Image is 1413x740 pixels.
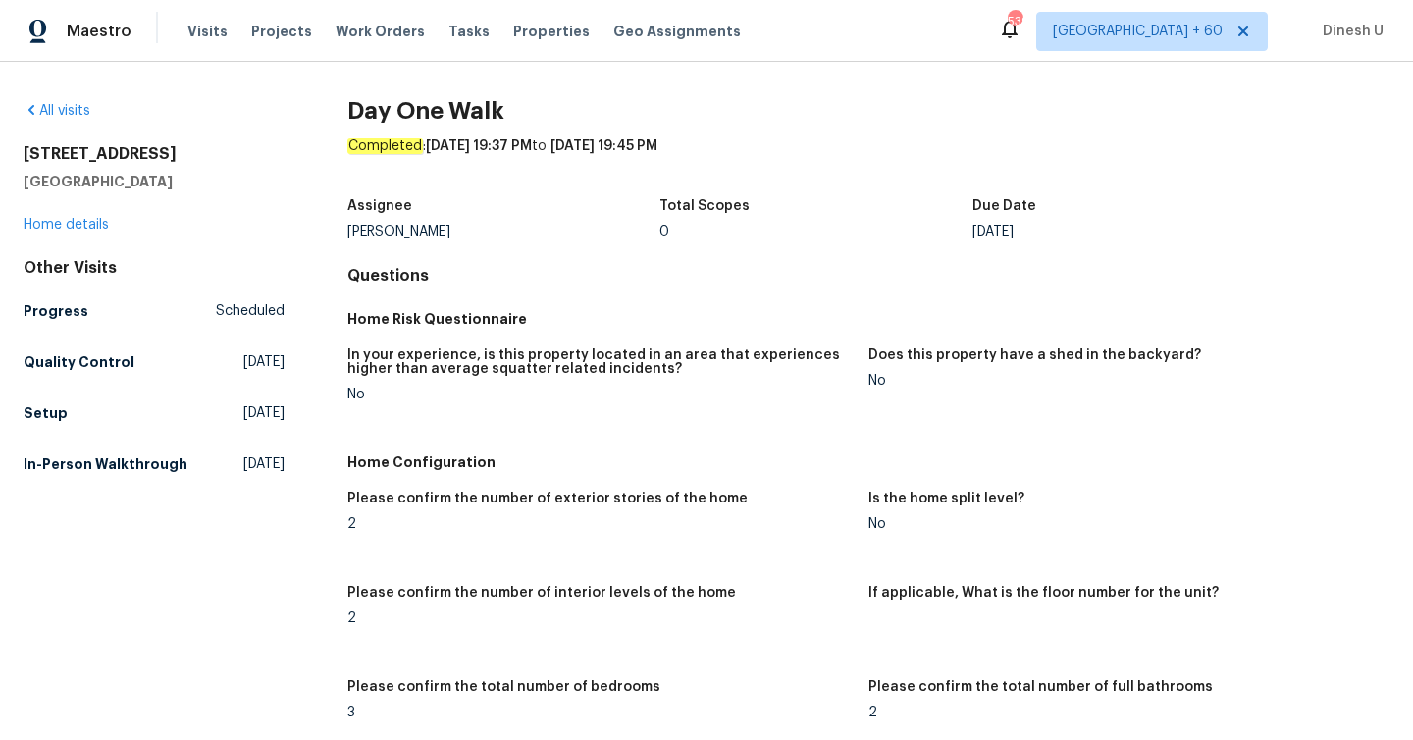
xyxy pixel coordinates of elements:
[868,492,1024,505] h5: Is the home split level?
[24,344,285,380] a: Quality Control[DATE]
[659,225,972,238] div: 0
[347,199,412,213] h5: Assignee
[868,706,1374,719] div: 2
[972,225,1285,238] div: [DATE]
[67,22,131,41] span: Maestro
[347,138,423,154] em: Completed
[24,352,134,372] h5: Quality Control
[24,454,187,474] h5: In-Person Walkthrough
[187,22,228,41] span: Visits
[24,403,68,423] h5: Setup
[243,403,285,423] span: [DATE]
[347,266,1389,286] h4: Questions
[347,611,853,625] div: 2
[347,388,853,401] div: No
[24,293,285,329] a: ProgressScheduled
[347,452,1389,472] h5: Home Configuration
[243,352,285,372] span: [DATE]
[347,586,736,600] h5: Please confirm the number of interior levels of the home
[868,680,1213,694] h5: Please confirm the total number of full bathrooms
[216,301,285,321] span: Scheduled
[972,199,1036,213] h5: Due Date
[24,172,285,191] h5: [GEOGRAPHIC_DATA]
[347,706,853,719] div: 3
[868,348,1201,362] h5: Does this property have a shed in the backyard?
[24,258,285,278] div: Other Visits
[347,225,660,238] div: [PERSON_NAME]
[1008,12,1021,31] div: 539
[347,136,1389,187] div: : to
[1315,22,1384,41] span: Dinesh U
[513,22,590,41] span: Properties
[347,680,660,694] h5: Please confirm the total number of bedrooms
[24,144,285,164] h2: [STREET_ADDRESS]
[868,374,1374,388] div: No
[448,25,490,38] span: Tasks
[24,396,285,431] a: Setup[DATE]
[251,22,312,41] span: Projects
[24,301,88,321] h5: Progress
[347,309,1389,329] h5: Home Risk Questionnaire
[550,139,657,153] span: [DATE] 19:45 PM
[613,22,741,41] span: Geo Assignments
[336,22,425,41] span: Work Orders
[347,348,853,376] h5: In your experience, is this property located in an area that experiences higher than average squa...
[868,586,1219,600] h5: If applicable, What is the floor number for the unit?
[24,218,109,232] a: Home details
[24,447,285,482] a: In-Person Walkthrough[DATE]
[868,517,1374,531] div: No
[347,517,853,531] div: 2
[426,139,532,153] span: [DATE] 19:37 PM
[243,454,285,474] span: [DATE]
[347,101,1389,121] h2: Day One Walk
[659,199,750,213] h5: Total Scopes
[24,104,90,118] a: All visits
[347,492,748,505] h5: Please confirm the number of exterior stories of the home
[1053,22,1223,41] span: [GEOGRAPHIC_DATA] + 60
